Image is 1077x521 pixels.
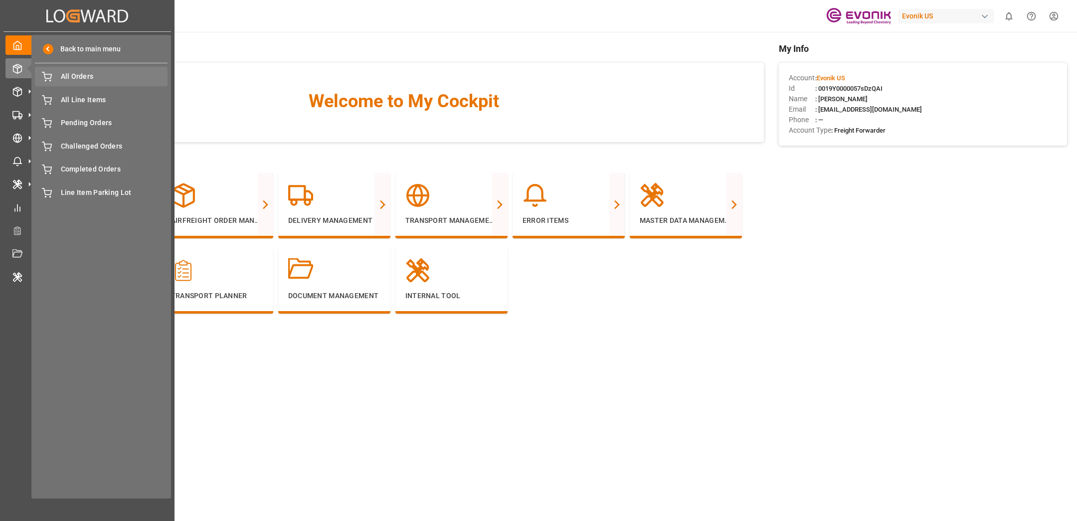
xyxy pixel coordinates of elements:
[35,136,168,156] a: Challenged Orders
[53,44,121,54] span: Back to main menu
[789,104,815,115] span: Email
[35,90,168,109] a: All Line Items
[171,291,263,301] p: Transport Planner
[998,5,1020,27] button: show 0 new notifications
[61,141,168,152] span: Challenged Orders
[898,6,998,25] button: Evonik US
[640,215,732,226] p: Master Data Management
[5,221,169,240] a: Transport Planner
[64,88,744,115] span: Welcome to My Cockpit
[898,9,994,23] div: Evonik US
[817,74,845,82] span: Evonik US
[789,94,815,104] span: Name
[815,95,868,103] span: : [PERSON_NAME]
[815,106,922,113] span: : [EMAIL_ADDRESS][DOMAIN_NAME]
[789,73,815,83] span: Account
[5,267,169,287] a: Internal Tool
[35,113,168,133] a: Pending Orders
[789,115,815,125] span: Phone
[1020,5,1043,27] button: Help Center
[815,116,823,124] span: : —
[5,35,169,55] a: My Cockpit
[405,215,498,226] p: Transport Management
[831,127,886,134] span: : Freight Forwarder
[815,74,845,82] span: :
[35,160,168,179] a: Completed Orders
[789,83,815,94] span: Id
[288,215,380,226] p: Delivery Management
[5,244,169,263] a: Document Management
[61,71,168,82] span: All Orders
[789,125,831,136] span: Account Type
[61,118,168,128] span: Pending Orders
[35,182,168,202] a: Line Item Parking Lot
[779,42,1067,55] span: My Info
[35,67,168,86] a: All Orders
[826,7,891,25] img: Evonik-brand-mark-Deep-Purple-RGB.jpeg_1700498283.jpeg
[523,215,615,226] p: Error Items
[405,291,498,301] p: Internal Tool
[815,85,883,92] span: : 0019Y0000057sDzQAI
[61,187,168,198] span: Line Item Parking Lot
[288,291,380,301] p: Document Management
[61,95,168,105] span: All Line Items
[171,215,263,226] p: Airfreight Order Management
[44,152,764,166] span: Navigation
[61,164,168,174] span: Completed Orders
[5,197,169,217] a: My Reports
